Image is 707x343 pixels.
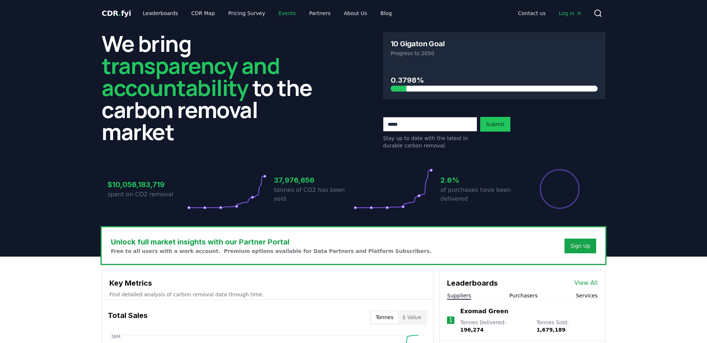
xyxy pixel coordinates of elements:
p: Find detailed analysis of carbon removal data through time. [109,291,426,298]
div: Percentage of sales delivered [539,168,580,210]
a: Leaderboards [137,7,184,20]
p: of purchases have been delivered [440,186,520,203]
button: Services [576,292,598,299]
span: transparency and accountability [102,50,279,103]
nav: Main [137,7,398,20]
button: Submit [480,117,510,132]
button: Suppliers [447,292,471,299]
p: Progress to 2050 [391,50,598,57]
a: Events [272,7,302,20]
button: $ Value [398,311,426,323]
p: Tonnes Sold : [537,319,598,333]
a: Contact us [512,7,552,20]
a: Partners [303,7,337,20]
p: Free to all users with a work account. Premium options available for Data Partners and Platform S... [111,247,432,255]
a: Log in [553,7,588,20]
h2: We bring to the carbon removal market [102,32,324,143]
p: tonnes of CO2 has been sold [274,186,353,203]
p: 1 [449,316,453,325]
h3: Key Metrics [109,278,426,289]
a: CDR Map [186,7,221,20]
h3: 0.3798% [391,75,598,86]
h3: Unlock full market insights with our Partner Portal [111,236,432,247]
span: Log in [559,10,582,17]
p: Stay up to date with the latest in durable carbon removal. [383,135,477,149]
span: 196,274 [460,327,484,333]
nav: Main [512,7,588,20]
p: spent on CO2 removal [108,190,187,199]
h3: Leaderboards [447,278,498,289]
tspan: 38M [111,334,120,339]
span: CDR fyi [102,9,131,18]
button: Sign Up [564,239,596,253]
a: Exomad Green [460,307,509,316]
a: CDR.fyi [102,8,131,18]
h3: 2.6% [440,175,520,186]
h3: 37,976,656 [274,175,353,186]
a: Pricing Survey [222,7,271,20]
h3: Total Sales [108,310,148,325]
h3: 10 Gigaton Goal [391,40,444,47]
button: Purchasers [509,292,538,299]
p: Tonnes Delivered : [460,319,529,333]
h3: $10,056,183,719 [108,179,187,190]
span: . [119,9,121,18]
button: Tonnes [371,311,398,323]
a: Blog [374,7,398,20]
a: View All [574,279,598,287]
a: About Us [338,7,373,20]
span: 1,679,189 [537,327,566,333]
a: Sign Up [570,242,590,250]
